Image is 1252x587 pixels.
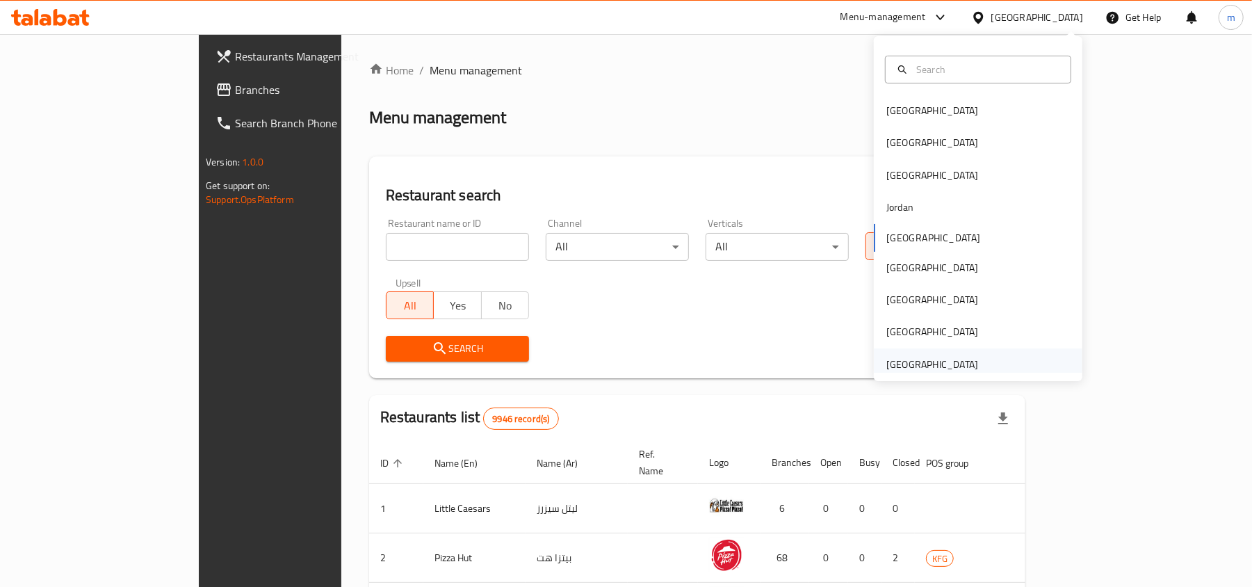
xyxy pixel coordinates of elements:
td: Pizza Hut [423,533,526,583]
a: Restaurants Management [204,40,408,73]
td: 0 [809,533,848,583]
li: / [419,62,424,79]
td: 0 [848,533,881,583]
button: All [865,232,913,260]
th: Logo [698,442,761,484]
span: ID [380,455,407,472]
span: 9946 record(s) [484,412,558,426]
span: Name (En) [434,455,496,472]
div: All [706,233,849,261]
td: 6 [761,484,809,533]
td: ليتل سيزرز [526,484,628,533]
input: Search [911,62,1062,77]
span: Name (Ar) [537,455,596,472]
div: [GEOGRAPHIC_DATA] [886,135,978,150]
td: 2 [881,533,915,583]
label: Upsell [396,278,421,287]
a: Support.OpsPlatform [206,191,294,209]
button: All [386,291,434,319]
span: Ref. Name [639,446,681,479]
td: 0 [848,484,881,533]
span: Version: [206,153,240,171]
span: Yes [439,296,475,316]
img: Little Caesars [709,488,744,523]
td: 68 [761,533,809,583]
span: m [1227,10,1235,25]
div: [GEOGRAPHIC_DATA] [886,324,978,339]
span: 1.0.0 [242,153,263,171]
th: Branches [761,442,809,484]
span: Menu management [430,62,522,79]
div: [GEOGRAPHIC_DATA] [886,168,978,183]
button: Yes [433,291,481,319]
span: Branches [235,81,397,98]
span: No [487,296,523,316]
th: Open [809,442,848,484]
td: بيتزا هت [526,533,628,583]
button: No [481,291,529,319]
div: [GEOGRAPHIC_DATA] [991,10,1083,25]
div: [GEOGRAPHIC_DATA] [886,292,978,307]
a: Branches [204,73,408,106]
div: [GEOGRAPHIC_DATA] [886,260,978,275]
th: Closed [881,442,915,484]
span: Restaurants Management [235,48,397,65]
nav: breadcrumb [369,62,1025,79]
h2: Restaurants list [380,407,559,430]
th: Busy [848,442,881,484]
span: KFG [927,551,953,567]
td: 0 [809,484,848,533]
h2: Menu management [369,106,506,129]
div: All [546,233,689,261]
div: Export file [986,402,1020,435]
div: [GEOGRAPHIC_DATA] [886,357,978,372]
td: Little Caesars [423,484,526,533]
span: POS group [926,455,986,472]
div: [GEOGRAPHIC_DATA] [886,103,978,118]
div: Jordan [886,200,913,215]
img: Pizza Hut [709,538,744,572]
button: Search [386,336,529,362]
span: Search Branch Phone [235,115,397,131]
h2: Restaurant search [386,185,1009,206]
div: Total records count [483,408,558,430]
span: All [872,236,908,257]
td: 0 [881,484,915,533]
span: Search [397,340,518,357]
input: Search for restaurant name or ID.. [386,233,529,261]
span: Get support on: [206,177,270,195]
div: Menu-management [840,9,926,26]
a: Search Branch Phone [204,106,408,140]
span: All [392,296,428,316]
